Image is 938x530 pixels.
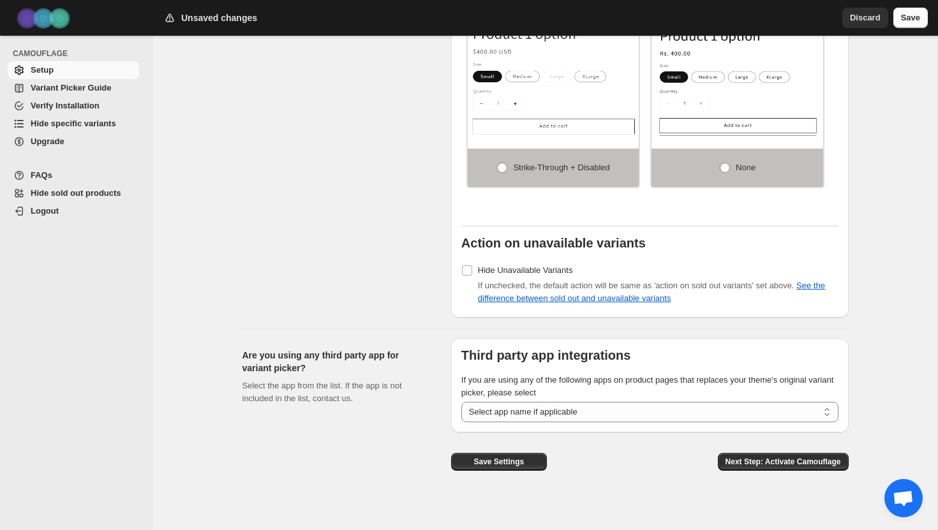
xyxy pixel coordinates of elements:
span: Save [901,11,920,24]
span: None [736,163,756,172]
span: Strike-through + Disabled [513,163,609,172]
span: Hide specific variants [31,119,116,128]
span: If unchecked, the default action will be same as 'action on sold out variants' set above. [478,281,825,303]
b: Third party app integrations [461,348,631,362]
a: Chat abierto [884,479,923,517]
a: Upgrade [8,133,139,151]
span: FAQs [31,170,52,180]
a: Hide specific variants [8,115,139,133]
h2: Unsaved changes [181,11,257,24]
button: Next Step: Activate Camouflage [718,453,849,471]
a: FAQs [8,166,139,184]
span: Hide Unavailable Variants [478,265,573,275]
span: If you are using any of the following apps on product pages that replaces your theme's original v... [461,375,834,397]
b: Action on unavailable variants [461,236,646,250]
img: Strike-through + Disabled [468,27,639,136]
span: CAMOUFLAGE [13,48,144,59]
span: Setup [31,65,54,75]
a: Logout [8,202,139,220]
button: Save [893,8,928,28]
span: Variant Picker Guide [31,83,111,92]
span: Discard [850,11,881,24]
a: Hide sold out products [8,184,139,202]
img: None [651,27,823,136]
span: Verify Installation [31,101,100,110]
span: Save Settings [473,457,524,467]
a: Variant Picker Guide [8,79,139,97]
h2: Are you using any third party app for variant picker? [242,349,431,374]
a: Setup [8,61,139,79]
span: Next Step: Activate Camouflage [726,457,841,467]
a: Verify Installation [8,97,139,115]
span: Logout [31,206,59,216]
span: Select the app from the list. If the app is not included in the list, contact us. [242,381,402,403]
span: Hide sold out products [31,188,121,198]
button: Discard [842,8,888,28]
button: Save Settings [451,453,547,471]
span: Upgrade [31,136,64,146]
